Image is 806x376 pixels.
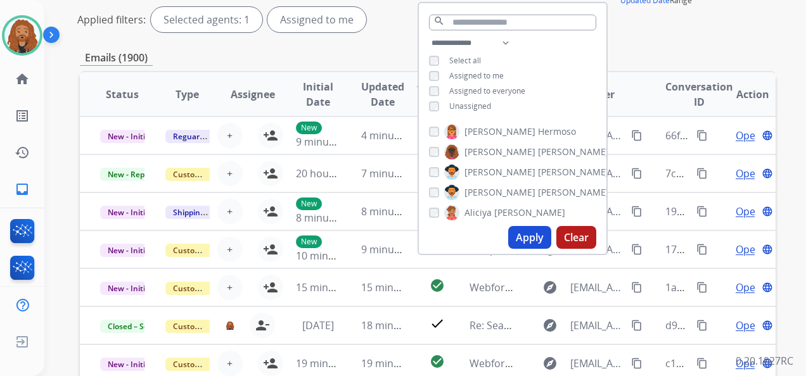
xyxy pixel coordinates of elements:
mat-icon: person_add [263,204,278,219]
span: Closed – Solved [100,320,170,333]
span: 9 minutes ago [361,242,429,256]
button: + [217,275,243,300]
mat-icon: language [762,282,773,293]
mat-icon: content_copy [696,168,708,179]
span: Customer Support [165,320,248,333]
span: Open [736,318,762,333]
mat-icon: language [762,244,773,255]
mat-icon: person_add [263,166,278,181]
mat-icon: content_copy [696,358,708,369]
mat-icon: explore [542,318,558,333]
mat-icon: content_copy [696,320,708,331]
span: 10 minutes ago [296,249,369,263]
button: + [217,123,243,148]
span: 7 minutes ago [361,166,429,180]
span: [PERSON_NAME] [464,166,535,179]
button: Clear [556,226,596,249]
mat-icon: person_add [263,280,278,295]
span: Re: Seam damage photos [470,318,591,332]
span: 20 hours ago [296,166,359,180]
mat-icon: check_circle [430,354,445,369]
span: Customer Support [165,168,248,181]
span: + [227,280,233,295]
span: [EMAIL_ADDRESS][DOMAIN_NAME] [570,356,624,371]
mat-icon: language [762,206,773,217]
mat-icon: content_copy [631,168,643,179]
mat-icon: explore [542,280,558,295]
span: 19 minutes ago [361,356,435,370]
span: Hermoso [538,125,576,138]
mat-icon: history [15,145,30,160]
mat-icon: content_copy [631,282,643,293]
span: [PERSON_NAME] [538,166,609,179]
span: Open [736,166,762,181]
mat-icon: person_add [263,356,278,371]
span: [DATE] [302,318,334,332]
mat-icon: content_copy [696,130,708,141]
div: Selected agents: 1 [151,7,262,32]
mat-icon: person_remove [255,318,270,333]
button: + [217,237,243,262]
button: + [217,161,243,186]
mat-icon: content_copy [631,320,643,331]
span: + [227,204,233,219]
span: 4 minutes ago [361,128,429,142]
span: Open [736,280,762,295]
img: agent-avatar [226,321,234,330]
span: Webform from [EMAIL_ADDRESS][DOMAIN_NAME] on [DATE] [470,356,757,370]
span: Customer Support [165,244,248,257]
mat-icon: content_copy [696,282,708,293]
span: Customer Support [165,282,248,295]
span: Assigned to me [449,70,504,81]
mat-icon: content_copy [631,130,643,141]
span: New - Reply [100,168,158,181]
span: [PERSON_NAME] [494,206,565,219]
button: Apply [508,226,551,249]
span: Initial Date [296,79,340,110]
span: New - Initial [100,282,159,295]
span: [PERSON_NAME] [464,125,535,138]
th: Action [710,72,776,116]
span: Updated Date [361,79,404,110]
mat-icon: content_copy [631,206,643,217]
span: 18 minutes ago [361,318,435,332]
span: 19 minutes ago [296,356,369,370]
span: 15 minutes ago [361,280,435,294]
mat-icon: search [433,15,445,27]
span: Shipping Protection [165,206,252,219]
span: Assignee [231,87,275,102]
span: + [227,128,233,143]
span: Conversation ID [665,79,733,110]
span: Open [736,128,762,143]
mat-icon: home [15,72,30,87]
mat-icon: check_circle [430,278,445,293]
mat-icon: content_copy [696,206,708,217]
mat-icon: person_add [263,242,278,257]
span: 15 minutes ago [296,280,369,294]
p: New [296,197,322,210]
span: Aliciya [464,206,492,219]
mat-icon: language [762,168,773,179]
mat-icon: explore [542,356,558,371]
mat-icon: content_copy [631,244,643,255]
mat-icon: list_alt [15,108,30,123]
span: New - Initial [100,206,159,219]
span: Customer Support [165,358,248,371]
span: Open [736,204,762,219]
span: + [227,166,233,181]
p: New [296,122,322,134]
span: Type [176,87,199,102]
span: [PERSON_NAME] [464,146,535,158]
p: Applied filters: [77,12,146,27]
img: avatar [4,18,40,53]
div: Assigned to me [267,7,366,32]
span: + [227,356,233,371]
span: 8 minutes ago [361,204,429,218]
span: New - Initial [100,358,159,371]
span: [PERSON_NAME] [538,186,609,199]
button: + [217,199,243,224]
span: [PERSON_NAME] [464,186,535,199]
span: 8 minutes ago [296,211,364,225]
mat-icon: person_add [263,128,278,143]
span: [EMAIL_ADDRESS][PERSON_NAME][DOMAIN_NAME] [570,280,624,295]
